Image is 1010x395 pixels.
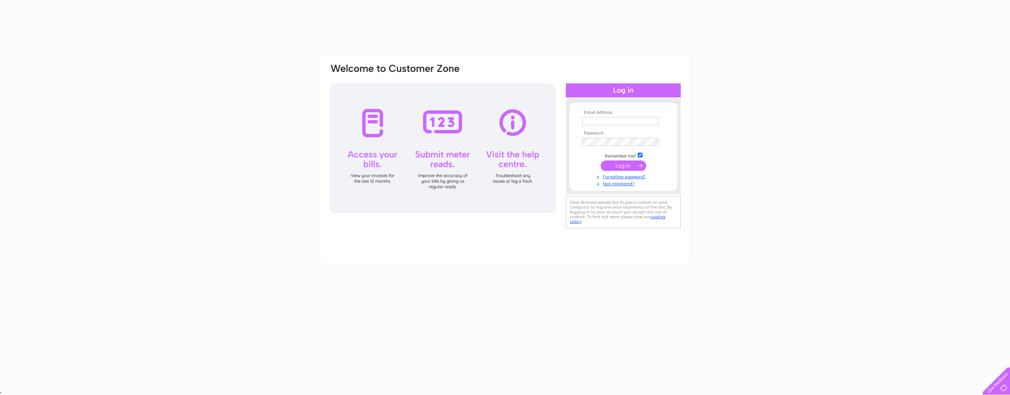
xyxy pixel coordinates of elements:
a: Not registered? [582,180,666,187]
a: cookies policy [570,214,666,224]
div: Clear Business would like to place cookies on your computer to improve your experience of the sit... [566,196,681,228]
th: Password: [580,131,666,136]
td: Remember me? [580,152,666,159]
th: Email Address: [580,110,666,115]
a: Forgotten password? [582,173,666,180]
input: Submit [601,160,646,171]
